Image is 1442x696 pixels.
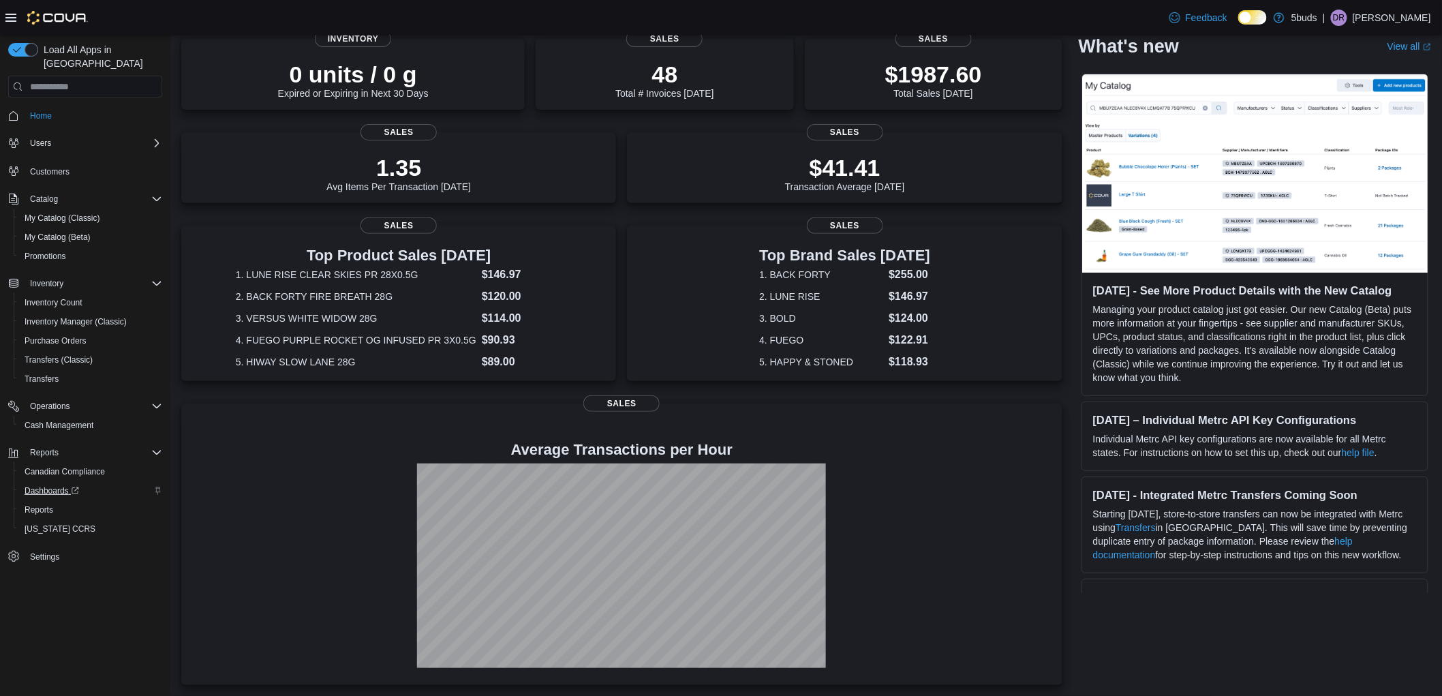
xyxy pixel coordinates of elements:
dt: 4. FUEGO PURPLE ROCKET OG INFUSED PR 3X0.5G [236,333,476,347]
a: Feedback [1164,4,1233,31]
dt: 5. HAPPY & STONED [759,355,883,369]
dt: 2. LUNE RISE [759,290,883,303]
a: Transfers [1116,522,1156,533]
span: Inventory Count [25,297,82,308]
span: Customers [30,166,70,177]
a: Settings [25,549,65,565]
span: Customers [25,162,162,179]
dt: 1. BACK FORTY [759,268,883,282]
a: Cash Management [19,417,99,434]
span: Cash Management [25,420,93,431]
span: Sales [895,31,972,47]
img: Cova [27,11,88,25]
span: Home [30,110,52,121]
p: | [1323,10,1325,26]
span: Promotions [25,251,66,262]
dd: $118.93 [889,354,930,370]
button: My Catalog (Classic) [14,209,168,228]
p: 48 [615,61,714,88]
span: Sales [583,395,660,412]
dt: 2. BACK FORTY FIRE BREATH 28G [236,290,476,303]
span: Catalog [25,191,162,207]
dt: 3. BOLD [759,312,883,325]
span: Transfers (Classic) [19,352,162,368]
p: 1.35 [326,154,471,181]
p: $41.41 [785,154,905,181]
span: Users [30,138,51,149]
dd: $146.97 [482,267,562,283]
span: Dashboards [19,483,162,499]
dt: 5. HIWAY SLOW LANE 28G [236,355,476,369]
a: Home [25,108,57,124]
a: help file [1342,447,1375,458]
h2: What's new [1079,35,1179,57]
button: Inventory Count [14,293,168,312]
span: Sales [360,124,437,140]
a: Canadian Compliance [19,464,110,480]
dd: $122.91 [889,332,930,348]
a: Transfers (Classic) [19,352,98,368]
p: 0 units / 0 g [278,61,429,88]
a: Purchase Orders [19,333,92,349]
dd: $120.00 [482,288,562,305]
span: [US_STATE] CCRS [25,524,95,534]
span: Dashboards [25,485,79,496]
span: Canadian Compliance [25,466,105,477]
span: Home [25,107,162,124]
h3: Top Brand Sales [DATE] [759,247,930,264]
button: Operations [3,397,168,416]
button: Reports [25,444,64,461]
div: Dawn Richmond [1331,10,1347,26]
a: My Catalog (Beta) [19,229,96,245]
dt: 1. LUNE RISE CLEAR SKIES PR 28X0.5G [236,268,476,282]
span: Operations [25,398,162,414]
dd: $255.00 [889,267,930,283]
a: My Catalog (Classic) [19,210,106,226]
a: Dashboards [14,481,168,500]
button: Settings [3,547,168,566]
button: Canadian Compliance [14,462,168,481]
dd: $89.00 [482,354,562,370]
button: Inventory [25,275,69,292]
span: Washington CCRS [19,521,162,537]
div: Expired or Expiring in Next 30 Days [278,61,429,99]
button: Cash Management [14,416,168,435]
span: Transfers [19,371,162,387]
span: My Catalog (Classic) [19,210,162,226]
button: Reports [3,443,168,462]
svg: External link [1423,43,1431,51]
span: Transfers [25,374,59,384]
button: Operations [25,398,76,414]
span: Sales [626,31,703,47]
span: Transfers (Classic) [25,354,93,365]
span: Reports [30,447,59,458]
h4: Average Transactions per Hour [192,442,1052,458]
a: Transfers [19,371,64,387]
button: My Catalog (Beta) [14,228,168,247]
p: Starting [DATE], store-to-store transfers can now be integrated with Metrc using in [GEOGRAPHIC_D... [1093,507,1417,562]
span: Users [25,135,162,151]
a: [US_STATE] CCRS [19,521,101,537]
dd: $124.00 [889,310,930,327]
span: Inventory [25,275,162,292]
span: Purchase Orders [25,335,87,346]
div: Transaction Average [DATE] [785,154,905,192]
dd: $146.97 [889,288,930,305]
h3: [DATE] – Individual Metrc API Key Configurations [1093,413,1417,427]
button: Promotions [14,247,168,266]
span: My Catalog (Beta) [25,232,91,243]
span: Settings [25,548,162,565]
button: Reports [14,500,168,519]
span: My Catalog (Classic) [25,213,100,224]
span: Promotions [19,248,162,264]
dd: $90.93 [482,332,562,348]
span: Load All Apps in [GEOGRAPHIC_DATA] [38,43,162,70]
button: Users [3,134,168,153]
span: Inventory Manager (Classic) [25,316,127,327]
span: Inventory [315,31,391,47]
h3: [DATE] - Old Hub End Date [1093,590,1417,604]
span: Catalog [30,194,58,205]
p: Managing your product catalog just got easier. Our new Catalog (Beta) puts more information at yo... [1093,303,1417,384]
a: View allExternal link [1387,41,1431,52]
